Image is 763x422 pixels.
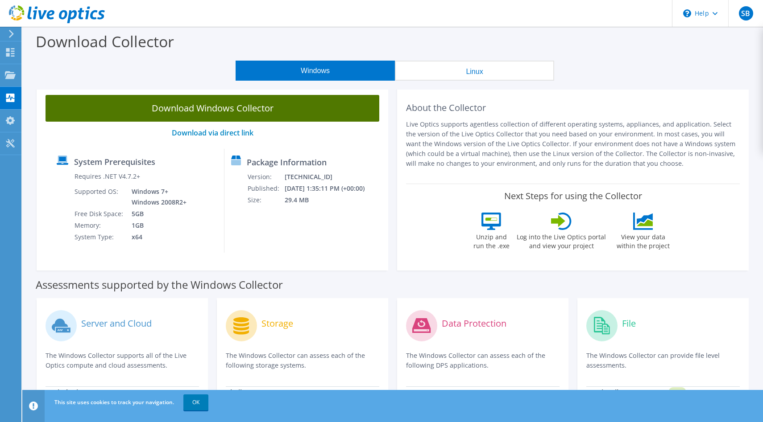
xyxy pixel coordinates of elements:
[46,95,379,122] a: Download Windows Collector
[74,208,125,220] td: Free Disk Space:
[183,394,208,410] a: OK
[587,388,661,396] strong: Dossier File Assessment
[81,319,152,328] label: Server and Cloud
[226,388,265,396] strong: Clariion/VNX
[125,208,188,220] td: 5GB
[406,119,740,168] p: Live Optics supports agentless collection of different operating systems, appliances, and applica...
[516,230,606,250] label: Log into the Live Optics portal and view your project
[471,230,512,250] label: Unzip and run the .exe
[74,231,125,243] td: System Type:
[247,158,327,167] label: Package Information
[504,191,642,201] label: Next Steps for using the Collector
[36,31,174,52] label: Download Collector
[611,230,675,250] label: View your data within the project
[247,171,284,183] td: Version:
[125,231,188,243] td: x64
[284,171,377,183] td: [TECHNICAL_ID]
[247,183,284,194] td: Published:
[406,388,431,396] strong: Avamar
[395,61,554,81] button: Linux
[54,398,174,406] span: This site uses cookies to track your navigation.
[125,186,188,208] td: Windows 7+ Windows 2008R2+
[261,319,293,328] label: Storage
[442,319,506,328] label: Data Protection
[74,157,155,166] label: System Prerequisites
[622,319,636,328] label: File
[46,388,88,396] strong: Optical Prime
[236,61,395,81] button: Windows
[74,220,125,231] td: Memory:
[284,183,377,194] td: [DATE] 1:35:11 PM (+00:00)
[172,128,253,138] a: Download via direct link
[74,186,125,208] td: Supported OS:
[36,280,283,289] label: Assessments supported by the Windows Collector
[406,102,740,113] h2: About the Collector
[75,172,140,181] label: Requires .NET V4.7.2+
[406,351,560,370] p: The Windows Collector can assess each of the following DPS applications.
[226,351,379,370] p: The Windows Collector can assess each of the following storage systems.
[125,220,188,231] td: 1GB
[247,194,284,206] td: Size:
[683,9,691,17] svg: \n
[739,6,753,20] span: SB
[46,351,199,370] p: The Windows Collector supports all of the Live Optics compute and cloud assessments.
[284,194,377,206] td: 29.4 MB
[586,351,740,370] p: The Windows Collector can provide file level assessments.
